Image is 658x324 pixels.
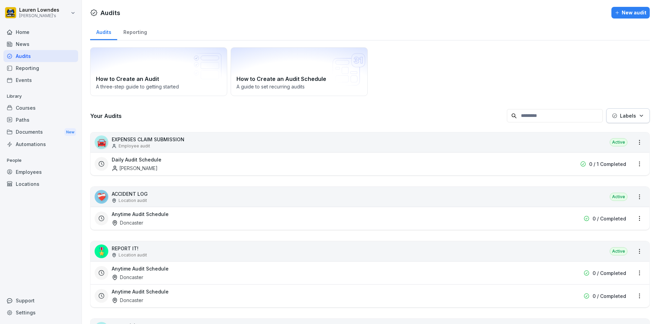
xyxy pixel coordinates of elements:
a: DocumentsNew [3,126,78,139]
h2: How to Create an Audit Schedule [236,75,362,83]
h3: Your Audits [90,112,503,120]
a: Employees [3,166,78,178]
a: Reporting [117,23,153,40]
h3: Daily Audit Schedule [112,156,161,163]
p: Location audit [119,252,147,258]
div: Doncaster [112,274,143,281]
a: How to Create an Audit ScheduleA guide to set recurring audits [231,47,368,96]
p: Library [3,91,78,102]
div: 🎖️ [95,244,108,258]
h3: Anytime Audit Schedule [112,288,169,295]
div: Active [610,247,627,255]
h3: Anytime Audit Schedule [112,265,169,272]
p: ACCIDENT LOG [112,190,148,197]
div: Doncaster [112,297,143,304]
a: Locations [3,178,78,190]
p: Lauren Lowndes [19,7,59,13]
p: 0 / Completed [593,215,626,222]
a: Paths [3,114,78,126]
a: Automations [3,138,78,150]
h1: Audits [100,8,120,17]
button: New audit [611,7,650,19]
h2: How to Create an Audit [96,75,221,83]
p: 0 / 1 Completed [589,160,626,168]
p: Location audit [119,197,147,204]
a: Home [3,26,78,38]
p: REPORT IT! [112,245,147,252]
button: Labels [606,108,650,123]
div: [PERSON_NAME] [112,165,158,172]
p: [PERSON_NAME]'s [19,13,59,18]
div: Support [3,295,78,307]
a: Events [3,74,78,86]
p: Employee audit [119,143,150,149]
a: Courses [3,102,78,114]
p: A three-step guide to getting started [96,83,221,90]
a: Reporting [3,62,78,74]
div: New audit [615,9,646,16]
p: 0 / Completed [593,292,626,300]
div: Doncaster [112,219,143,226]
h3: Anytime Audit Schedule [112,211,169,218]
a: Audits [3,50,78,62]
p: A guide to set recurring audits [236,83,362,90]
div: Active [610,193,627,201]
a: News [3,38,78,50]
a: Audits [90,23,117,40]
div: ❤️‍🩹 [95,190,108,204]
div: Active [610,138,627,146]
p: Labels [620,112,636,119]
div: 🚘 [95,135,108,149]
div: Documents [3,126,78,139]
p: 0 / Completed [593,269,626,277]
p: People [3,155,78,166]
a: How to Create an AuditA three-step guide to getting started [90,47,227,96]
div: New [64,128,76,136]
a: Settings [3,307,78,319]
p: EXPENSES CLAIM SUBMISSION [112,136,184,143]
